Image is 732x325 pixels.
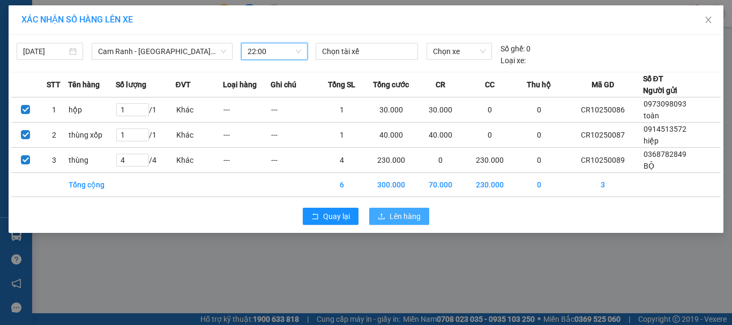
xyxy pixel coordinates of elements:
td: 230.000 [464,148,516,173]
span: Tổng cước [373,79,409,90]
td: 2 [40,123,68,148]
td: CR10250089 [563,148,643,173]
td: 30.000 [365,97,417,123]
span: Tên hàng [68,79,100,90]
div: Cam Ranh [9,9,84,22]
span: Thu hộ [527,79,551,90]
span: CC [485,79,495,90]
td: 6 [318,173,365,197]
input: 14/10/2025 [23,46,67,57]
span: CR [436,79,445,90]
td: 0 [417,148,465,173]
span: toàn [644,111,659,120]
td: --- [223,123,271,148]
td: Khác [176,97,223,123]
span: Tổng SL [328,79,355,90]
span: Gửi: [9,10,26,21]
td: 4 [318,148,365,173]
td: 3 [40,148,68,173]
span: Nhận: [92,10,117,21]
td: 1 [318,123,365,148]
span: hiệp [644,137,659,145]
button: Close [693,5,723,35]
div: BỘ [9,22,84,35]
td: Tổng cộng [68,173,116,197]
td: --- [271,123,318,148]
td: thùng [68,148,116,173]
td: --- [223,148,271,173]
div: 0368782849 [9,35,84,50]
span: Số lượng [116,79,146,90]
span: Loại xe: [501,55,526,66]
button: rollbackQuay lại [303,208,358,225]
div: 0 [501,43,531,55]
span: 0368782849 [644,150,686,158]
span: down [220,48,227,55]
td: 30.000 [417,97,465,123]
td: Khác [176,123,223,148]
div: 230.000 [90,56,168,82]
td: 230.000 [365,148,417,173]
span: Chưa thu : [90,56,113,81]
span: Lên hàng [390,210,421,222]
span: Cam Ranh - Sài Gòn (Hàng Hóa) [98,43,226,59]
span: close [704,16,713,24]
td: CR10250086 [563,97,643,123]
span: XÁC NHẬN SỐ HÀNG LÊN XE [21,14,133,25]
td: 0 [516,173,563,197]
td: CR10250087 [563,123,643,148]
button: uploadLên hàng [369,208,429,225]
span: 0914513572 [644,125,686,133]
td: / 1 [116,123,176,148]
td: --- [271,97,318,123]
span: rollback [311,213,319,221]
div: 0392791090 [92,35,167,50]
div: TUẤN [92,22,167,35]
span: Quay lại [323,210,350,222]
span: ĐVT [176,79,191,90]
span: upload [378,213,385,221]
span: Ghi chú [271,79,296,90]
td: 0 [464,123,516,148]
td: Khác [176,148,223,173]
td: 300.000 [365,173,417,197]
td: 40.000 [417,123,465,148]
td: 0 [516,148,563,173]
td: 3 [563,173,643,197]
td: 0 [464,97,516,123]
span: BỘ [644,162,654,170]
td: 1 [40,97,68,123]
td: --- [271,148,318,173]
td: 1 [318,97,365,123]
td: 40.000 [365,123,417,148]
span: Chọn xe [433,43,485,59]
span: Mã GD [592,79,614,90]
td: / 1 [116,97,176,123]
span: STT [47,79,61,90]
span: 22:00 [248,43,301,59]
td: thùng xốp [68,123,116,148]
td: 70.000 [417,173,465,197]
span: Loại hàng [223,79,257,90]
span: Số ghế: [501,43,525,55]
td: 230.000 [464,173,516,197]
div: Số ĐT Người gửi [643,73,677,96]
span: 0973098093 [644,100,686,108]
td: 0 [516,123,563,148]
td: --- [223,97,271,123]
td: hộp [68,97,116,123]
div: Quận 5 [92,9,167,22]
td: / 4 [116,148,176,173]
td: 0 [516,97,563,123]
